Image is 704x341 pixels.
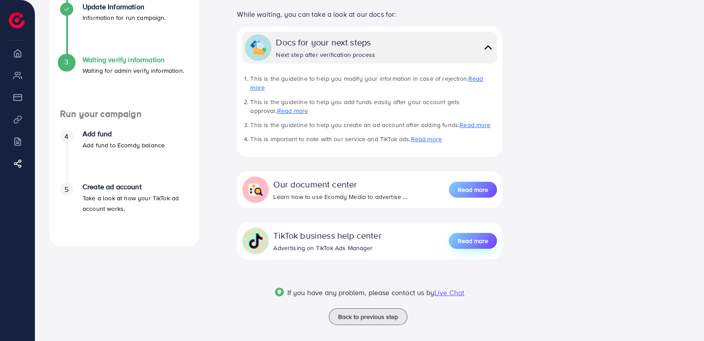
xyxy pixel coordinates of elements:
li: Waiting verify information [49,56,199,109]
span: If you have any problem, please contact us by [287,288,434,297]
button: Read more [449,233,497,249]
li: This is the guideline to help you modify your information in case of rejection. [250,74,497,92]
div: Docs for your next steps [276,36,375,49]
img: logo [9,12,25,28]
div: Learn how to use Ecomdy Media to advertise ... [273,192,407,201]
h4: Run your campaign [49,109,199,120]
span: Read more [458,236,488,245]
h4: Create ad account [83,183,188,191]
span: 5 [64,184,68,195]
h4: Waiting verify information [83,56,184,64]
a: Read more [449,181,497,199]
img: collapse [250,40,266,56]
img: Popup guide [275,288,284,296]
h4: Add fund [83,130,165,138]
a: Read more [411,135,442,143]
p: While waiting, you can take a look at our docs for: [237,9,502,19]
a: Read more [449,232,497,250]
img: collapse [482,41,494,54]
button: Read more [449,182,497,198]
img: collapse [248,233,264,249]
span: 3 [64,57,68,67]
img: collapse [248,182,264,198]
p: Waiting for admin verify information. [83,65,184,76]
div: Our document center [273,178,407,191]
h4: Update Information [83,3,166,11]
p: Add fund to Ecomdy balance [83,140,165,150]
iframe: Chat [666,301,697,334]
a: Read more [250,74,483,92]
li: Create ad account [49,183,199,236]
span: Read more [458,185,488,194]
button: Back to previous step [329,308,407,325]
a: Read more [459,120,490,129]
p: Information for run campaign. [83,12,166,23]
li: Add fund [49,130,199,183]
div: TikTok business help center [273,229,381,242]
li: This is the guideline to help you add funds easily after your account gets approval. [250,97,497,116]
div: Next step after verification process [276,50,375,59]
li: This is important to note with our service and TikTok ads. [250,135,497,143]
span: Live Chat [434,288,464,297]
p: Take a look at how your TikTok ad account works. [83,193,188,214]
li: This is the guideline to help you create an ad account after adding funds. [250,120,497,129]
span: Back to previous step [338,312,398,321]
div: Advertising on TikTok Ads Manager [273,244,381,252]
span: 4 [64,131,68,142]
a: Read more [277,106,308,115]
li: Update Information [49,3,199,56]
